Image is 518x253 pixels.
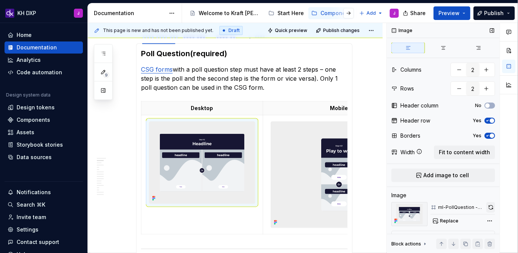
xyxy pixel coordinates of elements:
div: Documentation [94,9,165,17]
a: Data sources [5,151,83,163]
div: Header column [400,102,438,109]
button: Add image to cell [391,169,495,182]
img: 618143df-f877-41b9-ab1d-84542b41cae9.png [391,202,428,226]
label: No [475,103,481,109]
span: Add image to cell [423,172,469,179]
a: Analytics [5,54,83,66]
a: Start Here [265,7,307,19]
h3: Poll Question(required) [141,48,348,59]
img: 0784b2da-6f85-42e6-8793-4468946223dc.png [5,9,14,18]
div: Analytics [17,56,41,64]
a: Home [5,29,83,41]
div: Start Here [277,9,304,17]
button: Share [399,6,431,20]
div: ml-PollQuestion - Desktop [438,204,485,210]
div: Components [320,9,354,17]
div: J [77,10,80,16]
div: Notifications [17,189,51,196]
div: J [393,10,395,16]
div: Components [17,116,50,124]
span: This page is new and has not been published yet. [103,28,213,34]
div: Design system data [6,92,51,98]
p: Mobile [268,104,411,112]
img: c5c750ac-4a1c-4c48-bab9-f2fb7b8dfdbd.png [271,122,407,228]
span: Quick preview [275,28,307,34]
div: Settings [17,226,38,233]
div: Block actions [391,239,428,249]
img: 618143df-f877-41b9-ab1d-84542b41cae9.png [149,122,255,204]
a: Settings [5,224,83,236]
span: Replace [440,218,458,224]
div: Design tokens [17,104,55,111]
span: Preview [438,9,460,17]
div: Invite team [17,213,46,221]
label: Yes [473,118,481,124]
div: Code automation [17,69,62,76]
a: CSG forms [141,66,173,73]
span: Share [410,9,426,17]
div: Welcome to Kraft [PERSON_NAME] [199,9,261,17]
button: Search ⌘K [5,199,83,211]
p: with a poll question step must have at least 2 steps – one step is the poll and the second step i... [141,65,348,92]
div: KH DXP [17,9,36,17]
button: Add [357,8,385,18]
div: Assets [17,129,34,136]
div: Home [17,31,32,39]
div: Storybook stories [17,141,63,149]
button: Replace [431,216,462,226]
span: Add [366,10,376,16]
a: Welcome to Kraft [PERSON_NAME] [187,7,264,19]
a: Invite team [5,211,83,223]
a: Components [308,7,357,19]
a: Code automation [5,66,83,78]
div: Columns [400,66,421,74]
button: KH DXPJ [2,5,86,21]
a: Design tokens [5,101,83,113]
div: Image options [395,233,427,239]
div: Borders [400,132,420,140]
label: Yes [473,133,481,139]
div: Width [400,149,415,156]
button: Notifications [5,186,83,198]
div: Page tree [187,6,356,21]
div: Rows [400,85,414,92]
div: Data sources [17,153,52,161]
a: Storybook stories [5,139,83,151]
div: Image [391,192,406,199]
span: 9 [103,72,109,78]
span: Publish [484,9,504,17]
button: Preview [434,6,470,20]
div: Search ⌘K [17,201,45,209]
button: Publish changes [314,25,363,36]
div: Contact support [17,238,59,246]
button: Image options [395,233,492,239]
div: Documentation [17,44,57,51]
button: Fit to content width [434,146,495,159]
a: Assets [5,126,83,138]
div: Header row [400,117,430,124]
span: Draft [228,28,240,34]
button: Quick preview [265,25,311,36]
div: Block actions [391,241,421,247]
button: Contact support [5,236,83,248]
a: Documentation [5,41,83,54]
p: Desktop [146,104,258,112]
a: Components [5,114,83,126]
span: Fit to content width [439,149,490,156]
span: Publish changes [323,28,360,34]
button: Publish [474,6,515,20]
